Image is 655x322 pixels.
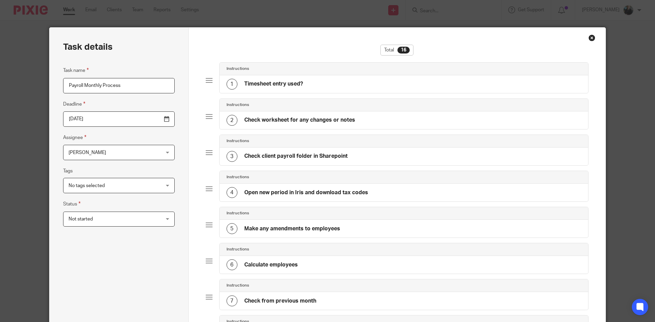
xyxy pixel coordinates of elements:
h4: Instructions [227,138,249,144]
div: Close this dialog window [588,34,595,41]
span: Not started [69,217,93,221]
label: Assignee [63,134,86,141]
h4: Instructions [227,211,249,216]
h4: Instructions [227,283,249,288]
label: Tags [63,168,73,174]
h4: Instructions [227,102,249,108]
h4: Timesheet entry used? [244,80,303,88]
input: Pick a date [63,111,175,127]
label: Status [63,200,81,208]
h4: Instructions [227,247,249,252]
div: 16 [397,47,410,53]
label: Deadline [63,100,85,108]
h4: Check client payroll folder in Sharepoint [244,153,348,160]
h4: Calculate employees [244,261,298,269]
div: 3 [227,151,237,162]
div: 4 [227,187,237,198]
h2: Task details [63,41,113,53]
h4: Check worksheet for any changes or notes [244,117,355,124]
div: 1 [227,79,237,90]
input: Task name [63,78,175,93]
h4: Instructions [227,174,249,180]
div: 6 [227,259,237,270]
div: 7 [227,295,237,306]
label: Task name [63,66,89,74]
h4: Make any amendments to employees [244,225,340,232]
div: 5 [227,223,237,234]
span: [PERSON_NAME] [69,150,106,155]
h4: Check from previous month [244,297,316,305]
div: 2 [227,115,237,126]
span: No tags selected [69,183,105,188]
div: Total [380,45,413,56]
h4: Open new period in Iris and download tax codes [244,189,368,196]
h4: Instructions [227,66,249,72]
